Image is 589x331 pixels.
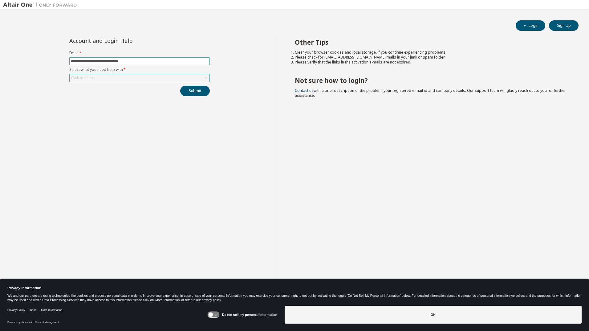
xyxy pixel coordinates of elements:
[69,38,182,43] div: Account and Login Help
[295,55,568,60] li: Please check for [EMAIL_ADDRESS][DOMAIN_NAME] mails in your junk or spam folder.
[69,67,210,72] label: Select what you need help with
[295,60,568,65] li: Please verify that the links in the activation e-mails are not expired.
[549,20,579,31] button: Sign Up
[295,88,566,98] span: with a brief description of the problem, your registered e-mail id and company details. Our suppo...
[295,50,568,55] li: Clear your browser cookies and local storage, if you continue experiencing problems.
[3,2,80,8] img: Altair One
[180,86,210,96] button: Submit
[69,51,210,55] label: Email
[295,76,568,84] h2: Not sure how to login?
[295,88,314,93] a: Contact us
[70,74,209,82] div: Click to select
[516,20,545,31] button: Login
[295,38,568,46] h2: Other Tips
[71,76,95,80] div: Click to select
